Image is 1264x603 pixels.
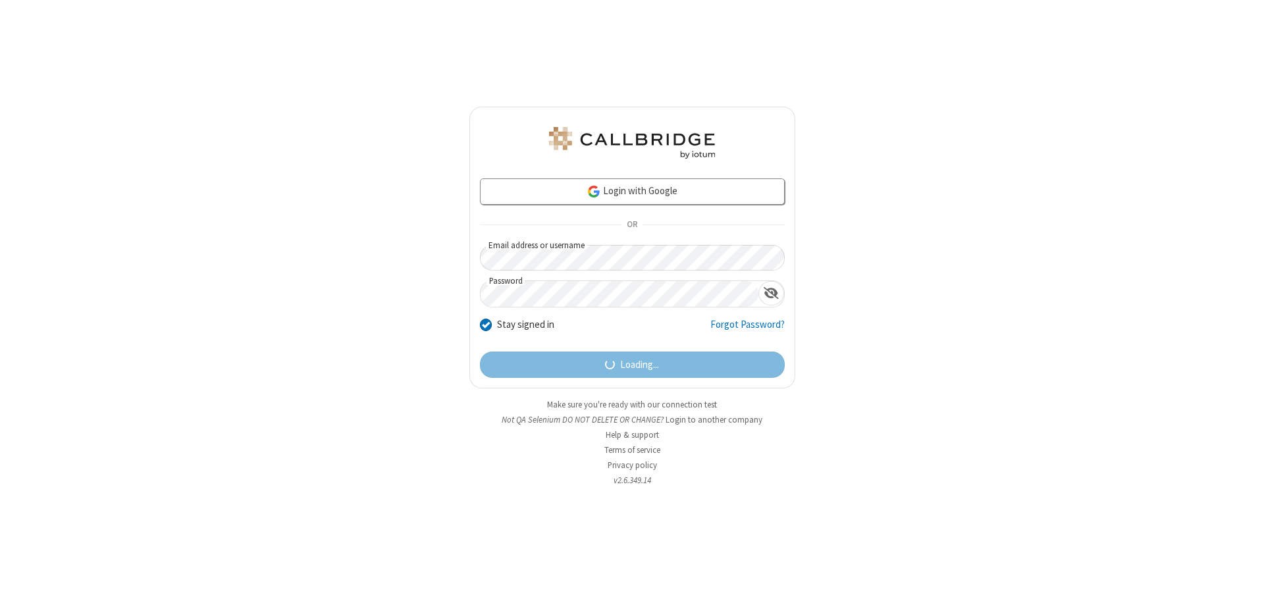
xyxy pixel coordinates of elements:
a: Make sure you're ready with our connection test [547,399,717,410]
label: Stay signed in [497,317,554,332]
input: Password [481,281,758,307]
img: QA Selenium DO NOT DELETE OR CHANGE [546,127,718,159]
div: Show password [758,281,784,305]
iframe: Chat [1231,569,1254,594]
a: Privacy policy [608,459,657,471]
a: Forgot Password? [710,317,785,342]
input: Email address or username [480,245,785,271]
li: Not QA Selenium DO NOT DELETE OR CHANGE? [469,413,795,426]
button: Login to another company [666,413,762,426]
button: Loading... [480,352,785,378]
a: Help & support [606,429,659,440]
span: OR [621,216,643,234]
a: Login with Google [480,178,785,205]
img: google-icon.png [587,184,601,199]
span: Loading... [620,357,659,373]
li: v2.6.349.14 [469,474,795,486]
a: Terms of service [604,444,660,456]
